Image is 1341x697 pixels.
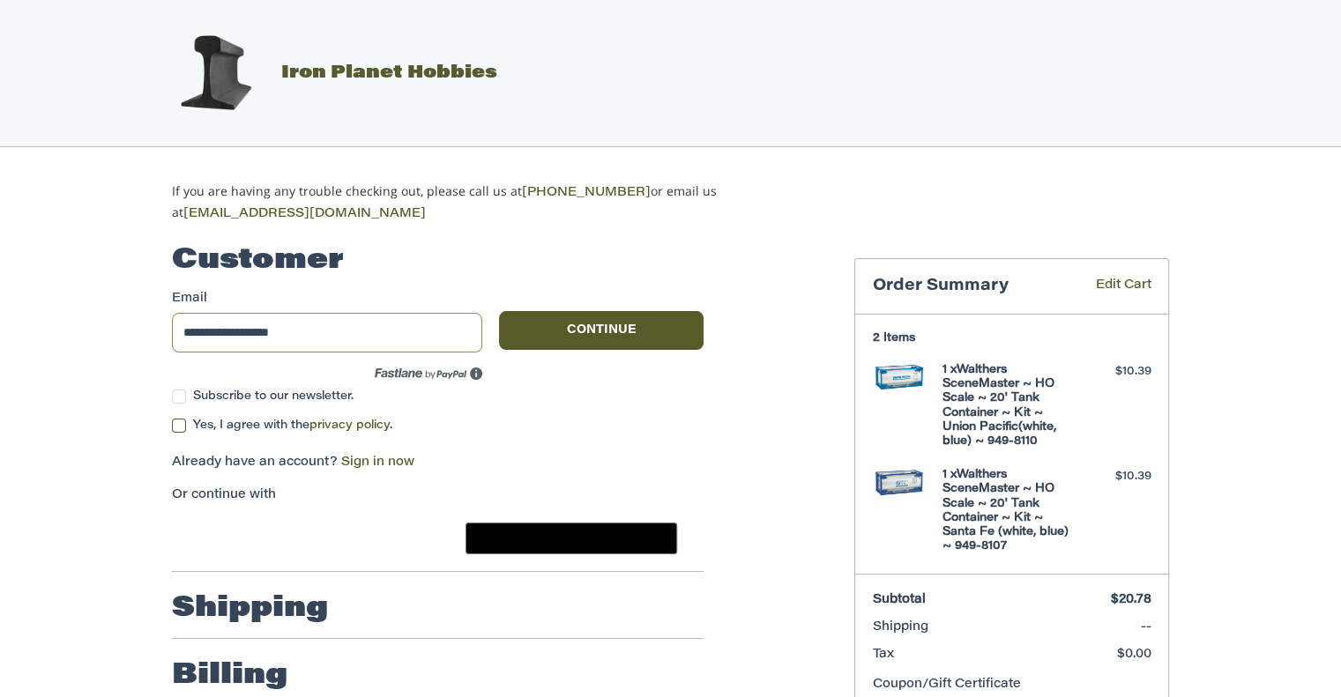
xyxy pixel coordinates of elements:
div: $10.39 [1082,363,1151,381]
span: Subtotal [873,594,926,606]
h3: Order Summary [873,277,1070,297]
h3: 2 Items [873,331,1151,345]
label: Email [172,290,482,308]
span: Tax [873,649,894,661]
span: Subscribe to our newsletter. [193,390,354,402]
p: Or continue with [172,486,704,505]
a: [EMAIL_ADDRESS][DOMAIN_NAME] [183,208,426,220]
span: Shipping [873,621,928,634]
h2: Shipping [172,591,328,627]
a: privacy policy [309,419,390,431]
h2: Billing [172,658,287,693]
button: Google Pay [466,523,677,554]
span: $20.78 [1111,594,1151,606]
span: Yes, I agree with the . [193,419,392,431]
h2: Customer [172,243,344,278]
p: If you are having any trouble checking out, please call us at or email us at [172,182,772,224]
div: $10.39 [1082,468,1151,486]
h4: 1 x Walthers SceneMaster ~ HO Scale ~ 20' Tank Container ~ Kit ~ Union Pacific(white, blue) ~ 949... [942,363,1077,449]
a: Sign in now [341,456,414,469]
img: Iron Planet Hobbies [171,29,259,117]
span: -- [1141,621,1151,634]
a: Edit Cart [1070,277,1151,297]
span: $0.00 [1117,649,1151,661]
p: Already have an account? [172,454,704,472]
span: Iron Planet Hobbies [281,64,497,82]
iframe: PayPal-paypal [167,523,299,554]
div: Coupon/Gift Certificate [873,676,1151,694]
iframe: PayPal-paylater [316,523,448,554]
a: Iron Planet Hobbies [153,64,497,82]
h4: 1 x Walthers SceneMaster ~ HO Scale ~ 20' Tank Container ~ Kit ~ Santa Fe (white, blue) ~ 949-8107 [942,468,1077,554]
button: Continue [499,311,704,350]
a: [PHONE_NUMBER] [522,187,651,199]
